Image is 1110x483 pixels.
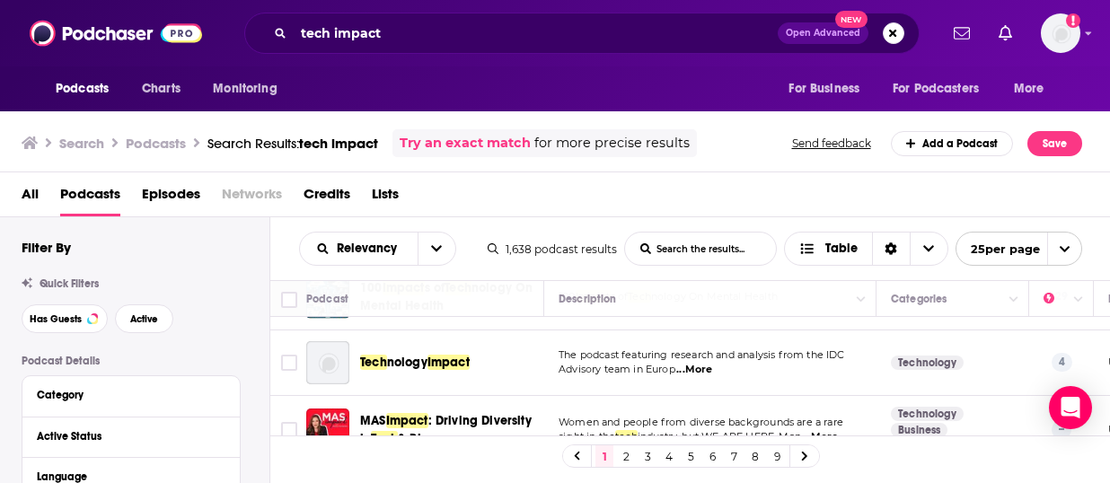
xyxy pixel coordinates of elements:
button: open menu [1001,72,1067,106]
div: Open Intercom Messenger [1049,386,1092,429]
span: New [835,11,868,28]
p: 4 [1052,353,1072,371]
a: 3 [639,445,656,467]
a: 9 [768,445,786,467]
button: Has Guests [22,304,108,333]
div: Power Score [1044,288,1069,310]
button: open menu [43,72,132,106]
p: -- [1052,420,1071,438]
button: Column Actions [1003,289,1025,311]
a: Try an exact match [400,133,531,154]
svg: Add a profile image [1066,13,1080,28]
button: open menu [418,233,455,265]
button: open menu [881,72,1005,106]
span: Impact [386,413,428,428]
span: Has Guests [30,314,82,324]
div: Sort Direction [872,233,910,265]
span: Podcasts [56,76,109,101]
button: open menu [956,232,1082,266]
span: Tech [371,431,398,446]
div: Language [37,470,214,483]
img: Technology Impact [306,341,349,384]
img: User Profile [1041,13,1080,53]
a: Technology [891,356,964,370]
span: tech [615,430,638,443]
span: Quick Filters [40,277,99,290]
span: Open Advanced [786,29,860,38]
span: Women and people from diverse backgrounds are a rare [559,416,843,428]
h2: Filter By [22,239,71,256]
span: 25 per page [956,235,1040,263]
div: Podcast [306,288,348,310]
a: 2 [617,445,635,467]
span: ...More [802,430,838,444]
a: Business [891,423,947,437]
span: Toggle select row [281,355,297,371]
span: Active [130,314,158,324]
a: Technology [891,407,964,421]
span: & Biz [398,431,427,446]
a: Add a Podcast [891,131,1014,156]
span: Relevancy [337,242,403,255]
a: 6 [703,445,721,467]
h2: Choose List sort [299,232,456,266]
span: : Driving Diversity in [360,413,532,446]
img: MAS Impact: Driving Diversity in Tech & Biz [306,408,349,452]
button: Active [115,304,173,333]
button: Save [1027,131,1082,156]
div: Category [37,389,214,401]
span: Impact [427,355,470,370]
a: Lists [372,180,399,216]
span: MAS [360,413,386,428]
span: Charts [142,76,181,101]
img: Podchaser - Follow, Share and Rate Podcasts [30,16,202,50]
a: 4 [660,445,678,467]
button: Show profile menu [1041,13,1080,53]
div: Search Results: [207,135,378,152]
button: open menu [200,72,300,106]
button: Send feedback [787,136,877,151]
a: Podcasts [60,180,120,216]
a: MASImpact: Driving Diversity inTech& Biz [360,412,538,448]
span: industry, but WE ARE HERE. Man [638,430,801,443]
a: All [22,180,39,216]
button: Open AdvancedNew [778,22,868,44]
span: Tech [360,355,387,370]
button: Active Status [37,425,225,447]
h3: Podcasts [126,135,186,152]
span: for more precise results [534,133,690,154]
a: Search Results:tech impact [207,135,378,152]
span: Table [825,242,858,255]
span: Networks [222,180,282,216]
button: open menu [300,242,418,255]
span: For Podcasters [893,76,979,101]
span: The podcast featuring research and analysis from the IDC [559,348,845,361]
span: For Business [788,76,859,101]
div: Description [559,288,616,310]
a: Credits [304,180,350,216]
div: Active Status [37,430,214,443]
button: open menu [776,72,882,106]
button: Column Actions [850,289,872,311]
a: Episodes [142,180,200,216]
span: ...More [676,363,712,377]
a: Show notifications dropdown [947,18,977,48]
a: TechnologyImpact [360,354,470,372]
span: Monitoring [213,76,277,101]
div: Categories [891,288,947,310]
input: Search podcasts, credits, & more... [294,19,778,48]
a: 7 [725,445,743,467]
span: Toggle select row [281,422,297,438]
span: sight in the [559,430,615,443]
a: 1 [595,445,613,467]
a: Charts [130,72,191,106]
button: Choose View [784,232,948,266]
button: Column Actions [1068,289,1089,311]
